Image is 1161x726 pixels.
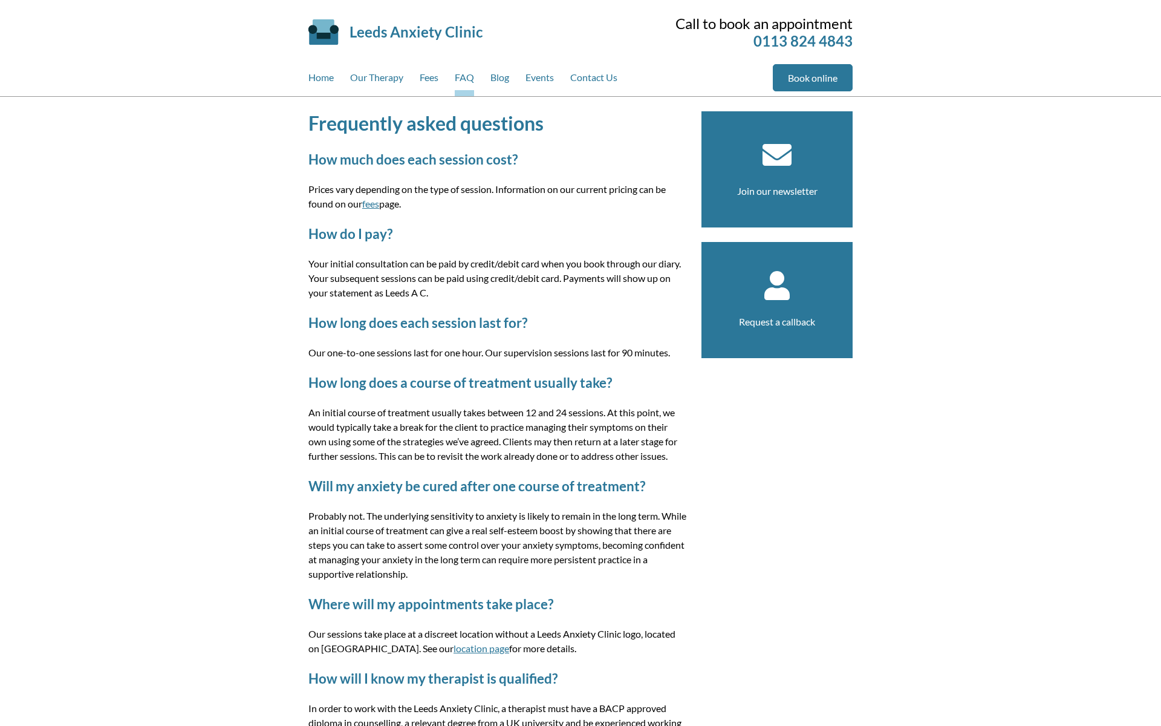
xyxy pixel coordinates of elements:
[420,64,438,96] a: Fees
[525,64,554,96] a: Events
[454,643,509,654] a: location page
[455,64,474,96] a: FAQ
[308,670,687,687] h2: How will I know my therapist is qualified?
[308,151,687,168] h2: How much does each session cost?
[362,198,379,209] a: fees
[773,64,853,91] a: Book online
[737,185,818,197] a: Join our newsletter
[308,257,687,300] p: Your initial consultation can be paid by credit/debit card when you book through our diary. Your ...
[308,405,687,463] p: An initial course of treatment usually takes between 12 and 24 sessions. At this point, we would ...
[570,64,617,96] a: Contact Us
[308,509,687,581] p: Probably not. The underlying sensitivity to anxiety is likely to remain in the long term. While a...
[308,111,687,135] h1: Frequently asked questions
[753,32,853,50] a: 0113 824 4843
[308,478,687,494] h2: Will my anxiety be cured after one course of treatment?
[350,64,403,96] a: Our Therapy
[308,226,687,242] h2: How do I pay?
[739,316,815,327] a: Request a callback
[490,64,509,96] a: Blog
[308,374,687,391] h2: How long does a course of treatment usually take?
[308,315,687,331] h2: How long does each session last for?
[308,182,687,211] p: Prices vary depending on the type of session. Information on our current pricing can be found on ...
[308,627,687,656] p: Our sessions take place at a discreet location without a Leeds Anxiety Clinic logo, located on [G...
[308,64,334,96] a: Home
[308,345,687,360] p: Our one-to-one sessions last for one hour. Our supervision sessions last for 90 minutes.
[350,23,483,41] a: Leeds Anxiety Clinic
[308,596,687,612] h2: Where will my appointments take place?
